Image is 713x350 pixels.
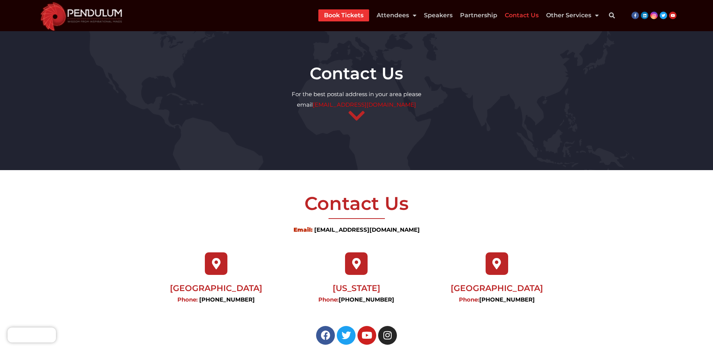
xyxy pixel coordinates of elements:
a: [PHONE_NUMBER] [199,296,255,303]
p: Phone: [290,294,423,305]
h2: Contact Us [24,194,689,213]
h5: [US_STATE] [290,284,423,293]
nav: Menu [318,9,599,21]
p: Phone: [150,294,283,305]
a: [EMAIL_ADDRESS][DOMAIN_NAME] [314,226,420,233]
a: Partnership [460,9,497,21]
a: Attendees [377,9,416,21]
h5: [GEOGRAPHIC_DATA] [150,284,283,293]
a: Speakers [424,9,453,21]
h5: [GEOGRAPHIC_DATA] [430,284,563,293]
h1: Contact Us [4,65,709,81]
a: [PHONE_NUMBER] [479,296,535,303]
a: Other Services [546,9,599,21]
span: Email: [294,226,313,233]
a: [PHONE_NUMBER] [339,296,394,303]
iframe: Brevo live chat [8,327,56,342]
a: Book Tickets [324,9,363,21]
a: Contact Us [505,9,539,21]
div: Search [604,8,619,23]
p: For the best postal address in your area please email [4,89,709,110]
p: Phone: [430,294,563,305]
